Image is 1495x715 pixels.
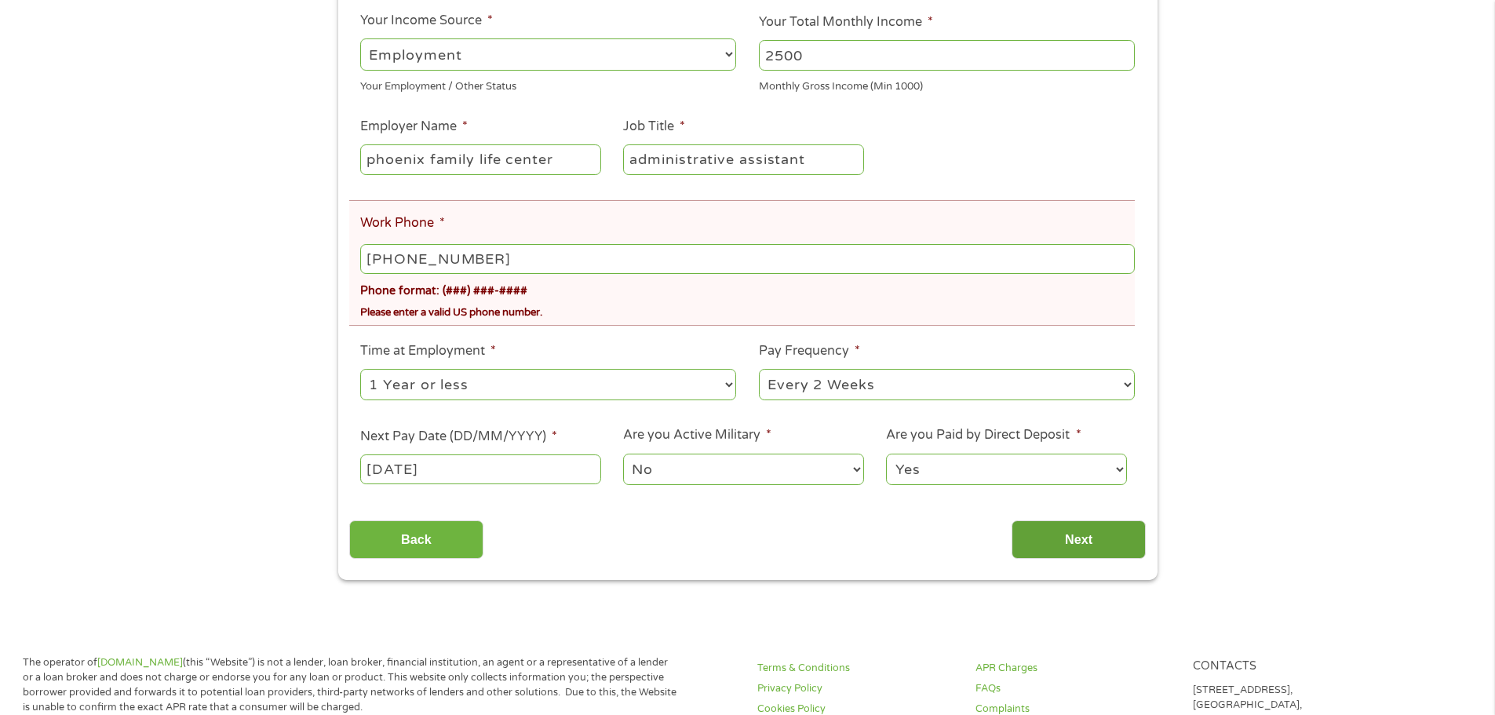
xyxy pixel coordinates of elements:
[360,244,1134,274] input: (231) 754-4010
[360,299,1134,320] div: Please enter a valid US phone number.
[759,40,1135,70] input: 1800
[623,427,771,443] label: Are you Active Military
[1193,659,1392,674] h4: Contacts
[975,661,1175,676] a: APR Charges
[759,14,933,31] label: Your Total Monthly Income
[757,661,957,676] a: Terms & Conditions
[360,13,493,29] label: Your Income Source
[759,73,1135,94] div: Monthly Gross Income (Min 1000)
[360,144,600,174] input: Walmart
[360,215,445,232] label: Work Phone
[623,144,863,174] input: Cashier
[975,681,1175,696] a: FAQs
[360,454,600,484] input: ---Click Here for Calendar ---
[623,119,685,135] label: Job Title
[1012,520,1146,559] input: Next
[360,73,736,94] div: Your Employment / Other Status
[759,343,860,359] label: Pay Frequency
[886,427,1081,443] label: Are you Paid by Direct Deposit
[97,656,183,669] a: [DOMAIN_NAME]
[757,681,957,696] a: Privacy Policy
[360,429,557,445] label: Next Pay Date (DD/MM/YYYY)
[23,655,677,715] p: The operator of (this “Website”) is not a lender, loan broker, financial institution, an agent or...
[349,520,483,559] input: Back
[360,277,1134,300] div: Phone format: (###) ###-####
[360,343,496,359] label: Time at Employment
[360,119,468,135] label: Employer Name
